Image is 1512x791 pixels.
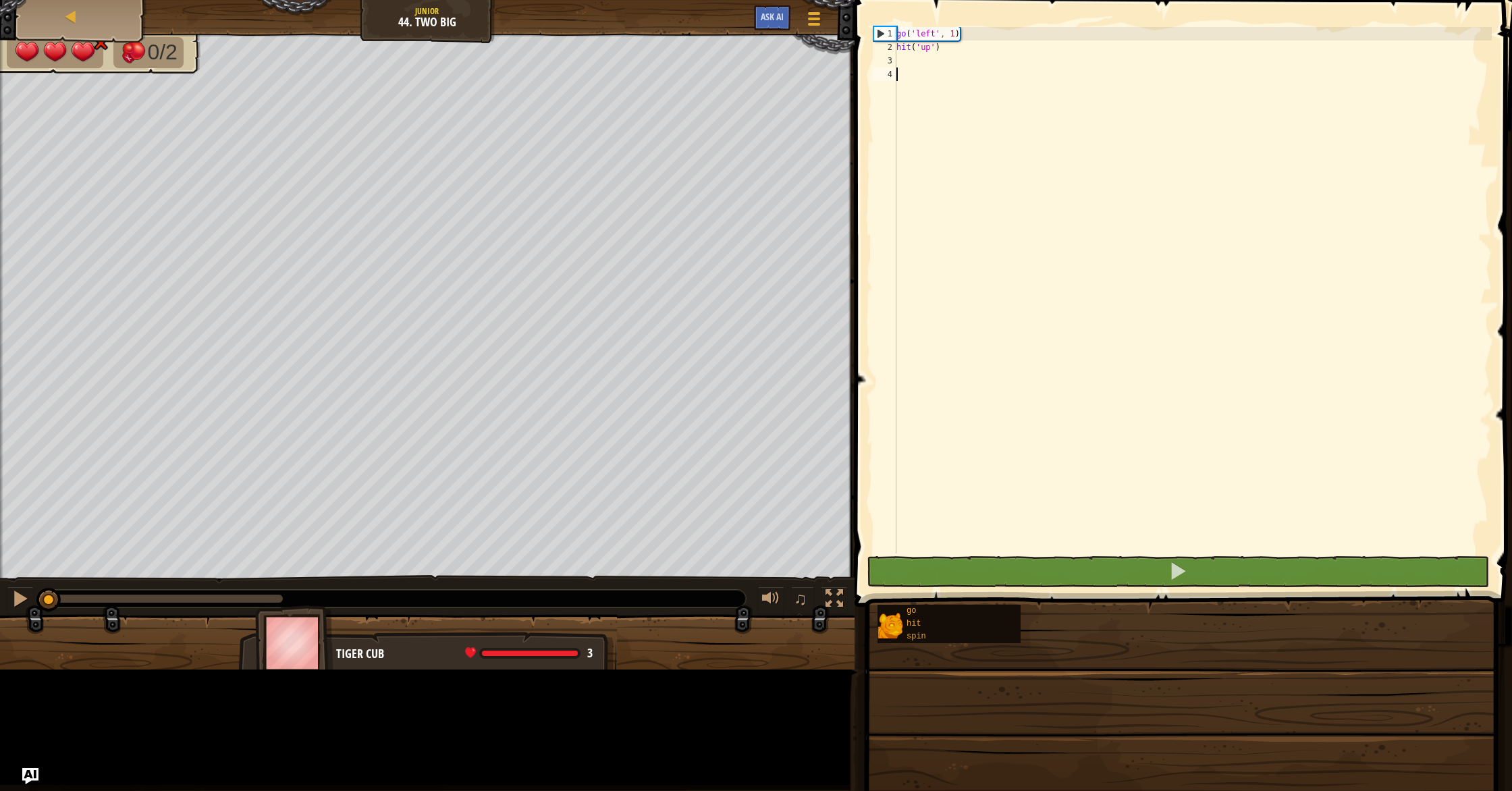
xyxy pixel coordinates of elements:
[907,606,916,616] span: go
[867,556,1489,587] button: Shift+Enter: Run current code.
[465,647,593,659] div: health: 3 / 3
[797,5,831,37] button: Show game menu
[794,589,807,609] span: ♫
[113,37,184,68] li: Defeat the enemies.
[761,10,784,23] span: Ask AI
[336,645,603,663] div: Tiger Cub
[873,40,896,54] div: 2
[874,27,896,40] div: 1
[821,587,848,614] button: Toggle fullscreen
[7,37,103,68] li: Your hero must survive.
[907,632,926,641] span: spin
[791,587,814,614] button: ♫
[757,587,784,614] button: Adjust volume
[873,54,896,67] div: 3
[754,5,790,30] button: Ask AI
[873,67,896,81] div: 4
[878,613,903,638] img: portrait.png
[22,768,38,784] button: Ask AI
[907,619,921,628] span: hit
[147,40,177,64] span: 0/2
[255,605,333,680] img: thang_avatar_frame.png
[7,587,34,614] button: ⌘ + P: Pause
[587,645,593,661] span: 3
